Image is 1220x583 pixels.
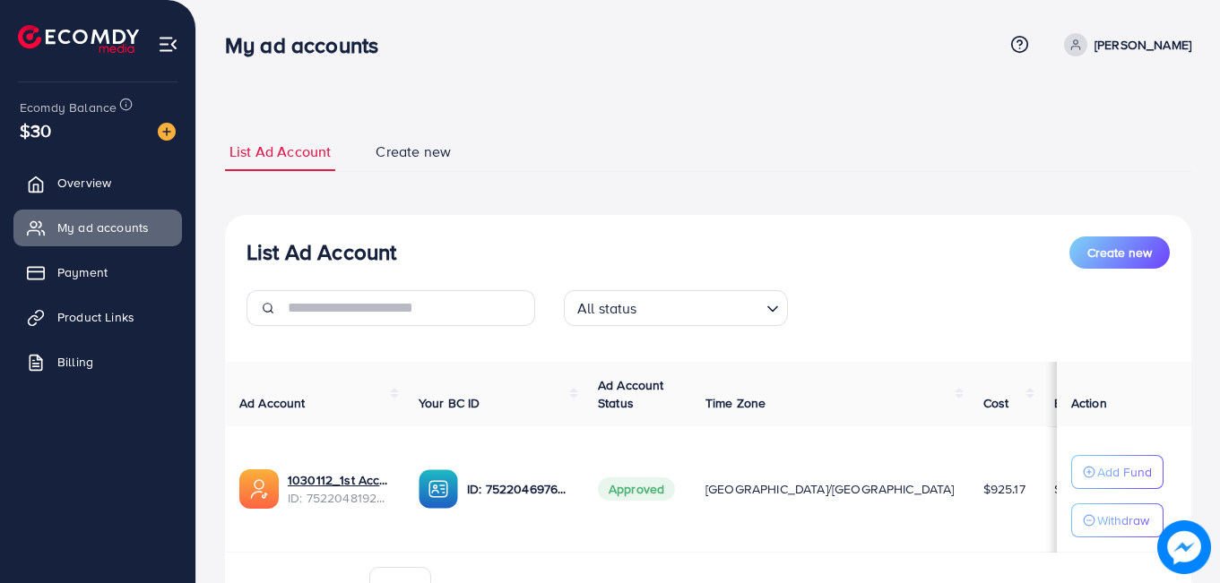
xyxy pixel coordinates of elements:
[13,344,182,380] a: Billing
[57,174,111,192] span: Overview
[1071,394,1107,412] span: Action
[1095,34,1191,56] p: [PERSON_NAME]
[57,263,108,281] span: Payment
[419,394,480,412] span: Your BC ID
[983,394,1009,412] span: Cost
[57,353,93,371] span: Billing
[225,32,393,58] h3: My ad accounts
[1097,461,1152,483] p: Add Fund
[158,34,178,55] img: menu
[57,308,134,326] span: Product Links
[1087,244,1152,261] span: Create new
[467,478,569,500] p: ID: 7522046976930856968
[1057,33,1191,56] a: [PERSON_NAME]
[18,25,139,53] img: logo
[1097,510,1149,531] p: Withdraw
[239,469,279,509] img: ic-ads-acc.e4c84228.svg
[574,296,641,322] span: All status
[1071,455,1164,489] button: Add Fund
[1071,503,1164,537] button: Withdraw
[598,376,664,412] span: Ad Account Status
[13,210,182,245] a: My ad accounts
[643,292,759,322] input: Search for option
[705,394,766,412] span: Time Zone
[20,117,51,143] span: $30
[13,299,182,335] a: Product Links
[598,477,675,501] span: Approved
[419,469,458,509] img: ic-ba-acc.ded83a64.svg
[13,165,182,201] a: Overview
[247,239,396,265] h3: List Ad Account
[57,219,149,236] span: My ad accounts
[239,394,306,412] span: Ad Account
[705,480,955,498] span: [GEOGRAPHIC_DATA]/[GEOGRAPHIC_DATA]
[158,123,176,141] img: image
[229,141,331,162] span: List Ad Account
[288,471,390,508] div: <span class='underline'>1030112_1st Account | Zohaib Bhai_1751363330022</span></br>75220481922933...
[1069,236,1170,269] button: Create new
[13,254,182,290] a: Payment
[983,480,1025,498] span: $925.17
[20,99,117,116] span: Ecomdy Balance
[376,141,451,162] span: Create new
[1157,520,1211,574] img: image
[564,290,788,326] div: Search for option
[288,489,390,507] span: ID: 7522048192293355537
[288,471,390,489] a: 1030112_1st Account | Zohaib Bhai_1751363330022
